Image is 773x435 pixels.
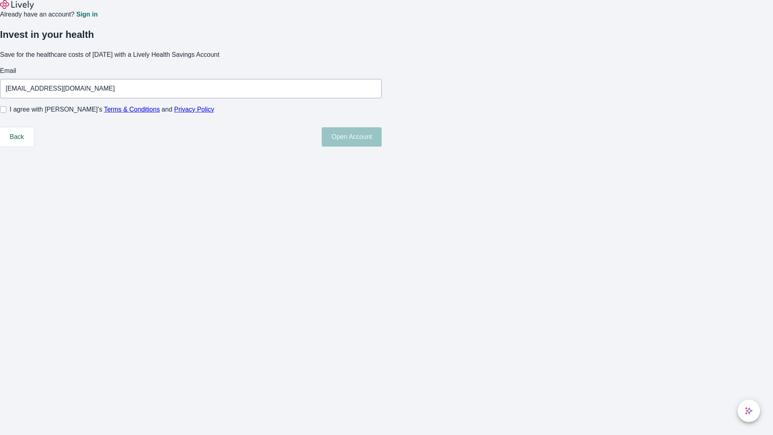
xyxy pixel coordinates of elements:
svg: Lively AI Assistant [745,407,753,415]
a: Sign in [76,11,97,18]
span: I agree with [PERSON_NAME]’s and [10,105,214,114]
a: Terms & Conditions [104,106,160,113]
a: Privacy Policy [174,106,215,113]
button: chat [738,400,760,422]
